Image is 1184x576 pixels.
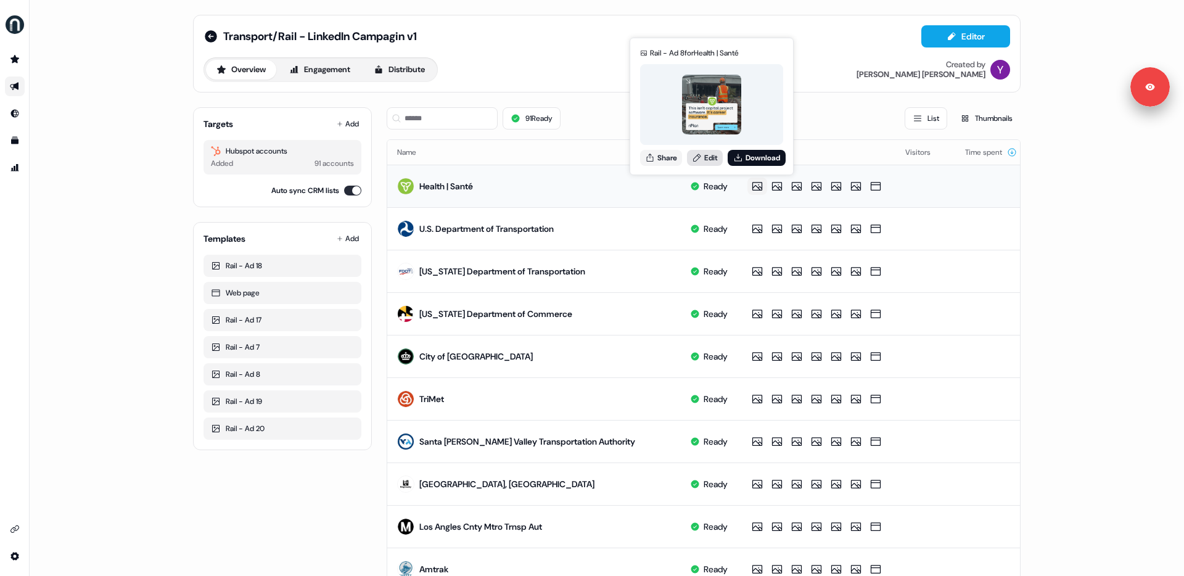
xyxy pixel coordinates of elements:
a: Go to integrations [5,546,25,566]
div: Ready [704,393,728,405]
div: Ready [704,223,728,235]
button: Distribute [363,60,435,80]
a: Go to attribution [5,158,25,178]
div: Hubspot accounts [211,145,354,157]
div: Rail - Ad 17 [211,314,354,326]
button: Add [334,115,361,133]
button: Engagement [279,60,361,80]
div: 91 accounts [314,157,354,170]
div: City of [GEOGRAPHIC_DATA] [419,350,533,363]
div: Ready [704,563,728,575]
button: Thumbnails [952,107,1021,130]
div: Amtrak [419,563,448,575]
a: Go to templates [5,131,25,150]
div: U.S. Department of Transportation [419,223,554,235]
div: Created by [946,60,985,70]
a: Go to Inbound [5,104,25,123]
div: Ready [704,308,728,320]
div: [GEOGRAPHIC_DATA], [GEOGRAPHIC_DATA] [419,478,594,490]
label: Auto sync CRM lists [271,184,339,197]
button: Time spent [965,141,1017,163]
a: Go to integrations [5,519,25,539]
div: Rail - Ad 20 [211,422,354,435]
a: Go to prospects [5,49,25,69]
div: Los Angles Cnty Mtro Trnsp Aut [419,520,542,533]
button: List [905,107,947,130]
div: [US_STATE] Department of Commerce [419,308,572,320]
div: Targets [203,118,233,130]
button: Overview [206,60,276,80]
div: [PERSON_NAME] [PERSON_NAME] [857,70,985,80]
button: Add [334,230,361,247]
div: Ready [704,180,728,192]
span: Transport/Rail - LinkedIn Campagin v1 [223,29,417,44]
a: Editor [921,31,1010,44]
div: Santa [PERSON_NAME] Valley Transportation Authority [419,435,635,448]
div: Web page [211,287,354,299]
div: Rail - Ad 19 [211,395,354,408]
button: Share [640,150,682,166]
div: Ready [704,478,728,490]
div: Health | Santé [419,180,473,192]
div: Rail - Ad 7 [211,341,354,353]
div: Added [211,157,233,170]
a: Go to outbound experience [5,76,25,96]
button: Name [397,141,431,163]
button: Download [728,150,786,166]
a: Edit [687,150,723,166]
div: Ready [704,520,728,533]
div: Rail - Ad 8 [211,368,354,381]
button: Visitors [905,141,945,163]
div: [US_STATE] Department of Transportation [419,265,585,278]
div: TriMet [419,393,444,405]
img: asset preview [682,75,742,134]
th: Assets [738,140,895,165]
div: Rail - Ad 18 [211,260,354,272]
div: Ready [704,350,728,363]
img: Yuriy [990,60,1010,80]
div: Rail - Ad 8 for Health | Santé [650,47,739,59]
button: Editor [921,25,1010,47]
div: Templates [203,232,245,245]
button: 91Ready [503,107,561,130]
div: Ready [704,435,728,448]
div: Ready [704,265,728,278]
